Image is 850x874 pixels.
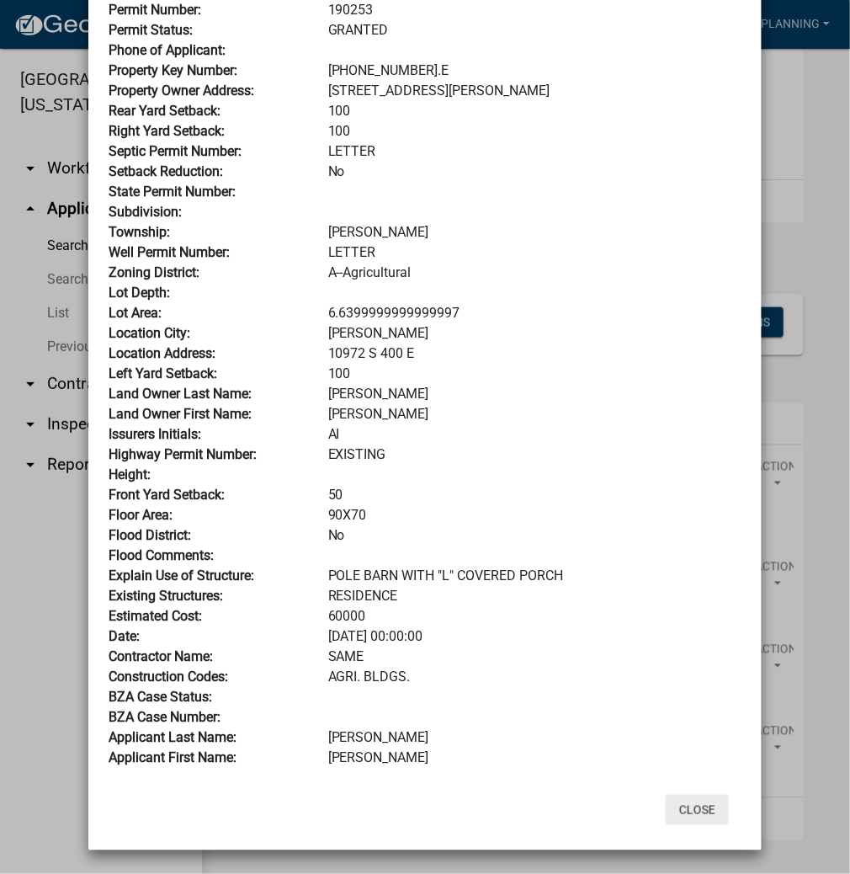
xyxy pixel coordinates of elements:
[316,505,754,525] div: 90X70
[109,547,214,563] b: Flood Comments:
[316,626,754,647] div: [DATE] 00:00:00
[109,325,190,341] b: Location City:
[316,222,754,242] div: [PERSON_NAME]
[109,729,236,745] b: Applicant Last Name:
[666,795,729,825] button: Close
[316,20,754,40] div: GRANTED
[109,143,242,159] b: Septic Permit Number:
[109,123,225,139] b: Right Yard Setback:
[316,81,754,101] div: [STREET_ADDRESS][PERSON_NAME]
[316,586,754,606] div: RESIDENCE
[316,141,754,162] div: LETTER
[109,22,193,38] b: Permit Status:
[109,224,170,240] b: Township:
[316,727,754,748] div: [PERSON_NAME]
[316,344,754,364] div: 10972 S 400 E
[316,566,754,586] div: POLE BARN WITH "L" COVERED PORCH
[316,61,754,81] div: [PHONE_NUMBER].E
[316,242,754,263] div: LETTER
[109,244,230,260] b: Well Permit Number:
[316,606,754,626] div: 60000
[109,163,223,179] b: Setback Reduction:
[109,42,226,58] b: Phone of Applicant:
[109,2,201,18] b: Permit Number:
[316,424,754,445] div: AI
[316,364,754,384] div: 100
[316,667,754,687] div: AGRI. BLDGS.
[109,103,220,119] b: Rear Yard Setback:
[109,466,151,482] b: Height:
[109,62,237,78] b: Property Key Number:
[109,365,217,381] b: Left Yard Setback:
[316,121,754,141] div: 100
[109,446,257,462] b: Highway Permit Number:
[109,285,170,301] b: Lot Depth:
[109,345,215,361] b: Location Address:
[109,386,252,402] b: Land Owner Last Name:
[316,323,754,344] div: [PERSON_NAME]
[316,162,754,182] div: No
[316,748,754,768] div: [PERSON_NAME]
[316,445,754,465] div: EXISTING
[109,305,162,321] b: Lot Area:
[109,628,140,644] b: Date:
[109,406,252,422] b: Land Owner First Name:
[316,384,754,404] div: [PERSON_NAME]
[316,485,754,505] div: 50
[109,749,236,765] b: Applicant First Name:
[109,83,254,99] b: Property Owner Address:
[109,264,199,280] b: Zoning District:
[316,303,754,323] div: 6.6399999999999997
[109,608,202,624] b: Estimated Cost:
[316,101,754,121] div: 100
[316,525,754,546] div: No
[316,404,754,424] div: [PERSON_NAME]
[109,487,225,503] b: Front Yard Setback:
[316,647,754,667] div: SAME
[316,263,754,283] div: A--Agricultural
[109,184,236,200] b: State Permit Number:
[109,527,191,543] b: Flood District:
[109,648,213,664] b: Contractor Name:
[109,669,228,685] b: Construction Codes:
[109,426,201,442] b: Issurers Initials:
[109,507,173,523] b: Floor Area:
[109,568,254,584] b: Explain Use of Structure:
[109,204,182,220] b: Subdivision:
[109,588,223,604] b: Existing Structures:
[109,689,212,705] b: BZA Case Status:
[109,709,220,725] b: BZA Case Number:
